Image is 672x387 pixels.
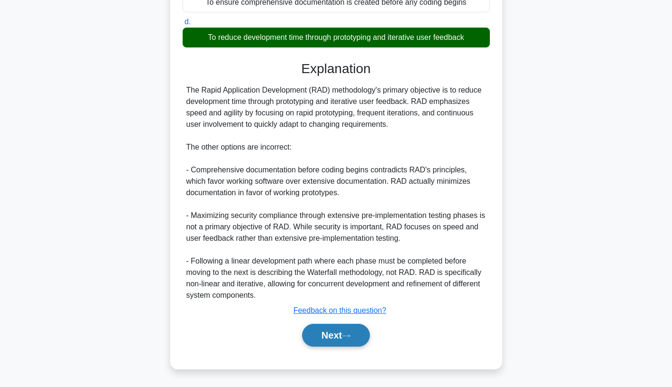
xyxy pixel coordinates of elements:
[188,61,484,77] h3: Explanation
[302,324,370,347] button: Next
[186,85,486,301] div: The Rapid Application Development (RAD) methodology's primary objective is to reduce development ...
[183,28,490,47] div: To reduce development time through prototyping and iterative user feedback
[184,18,191,26] span: d.
[294,306,387,314] a: Feedback on this question?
